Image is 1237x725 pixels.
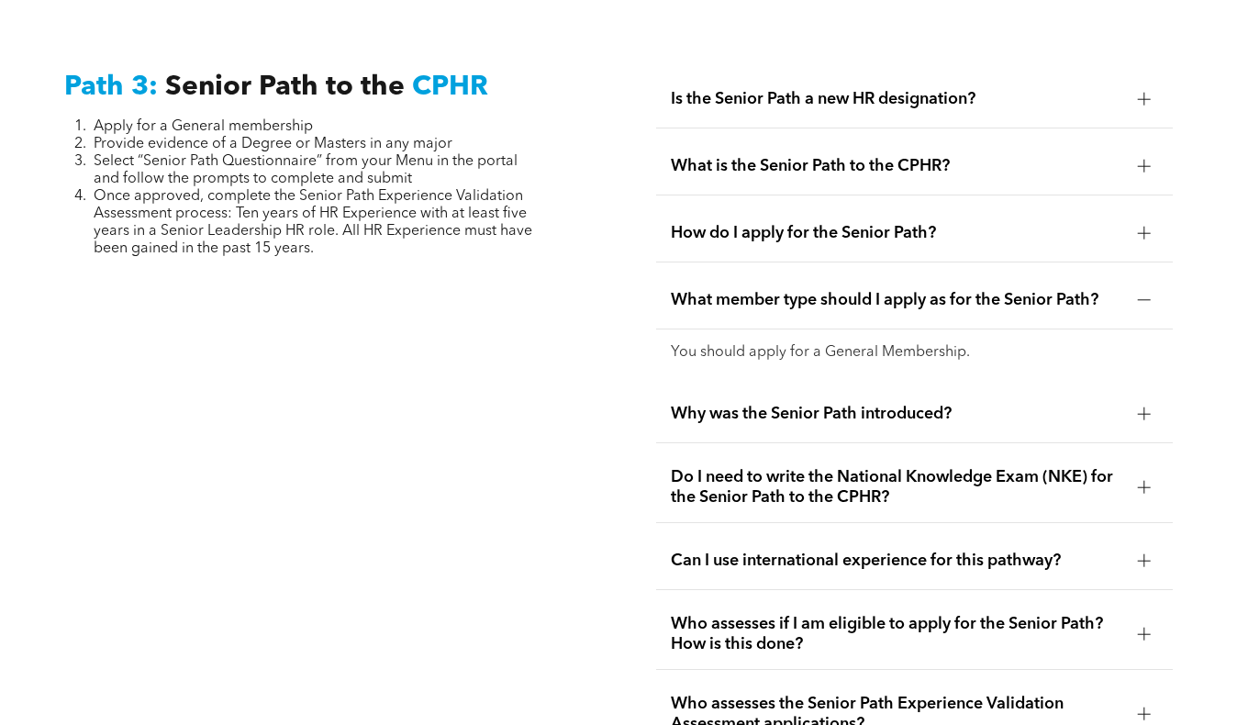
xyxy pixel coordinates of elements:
[165,73,405,101] span: Senior Path to the
[671,89,1123,109] span: Is the Senior Path a new HR designation?
[671,290,1123,310] span: What member type should I apply as for the Senior Path?
[94,119,313,134] span: Apply for a General membership
[671,344,1158,362] p: You should apply for a General Membership.
[671,614,1123,654] span: Who assesses if I am eligible to apply for the Senior Path? How is this done?
[64,73,158,101] span: Path 3:
[412,73,488,101] span: CPHR
[671,551,1123,571] span: Can I use international experience for this pathway?
[94,189,532,256] span: Once approved, complete the Senior Path Experience Validation Assessment process: Ten years of HR...
[671,404,1123,424] span: Why was the Senior Path introduced?
[94,137,452,151] span: Provide evidence of a Degree or Masters in any major
[671,223,1123,243] span: How do I apply for the Senior Path?
[671,467,1123,507] span: Do I need to write the National Knowledge Exam (NKE) for the Senior Path to the CPHR?
[671,156,1123,176] span: What is the Senior Path to the CPHR?
[94,154,518,186] span: Select “Senior Path Questionnaire” from your Menu in the portal and follow the prompts to complet...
